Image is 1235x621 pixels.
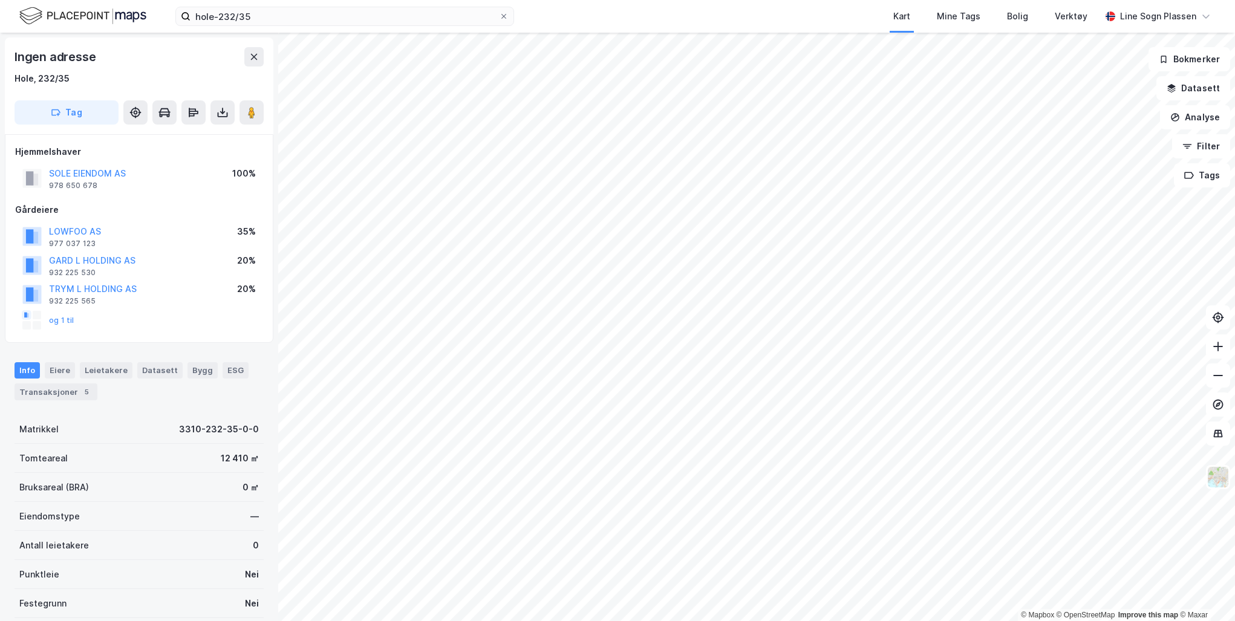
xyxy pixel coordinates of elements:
button: Bokmerker [1149,47,1230,71]
div: Kart [893,9,910,24]
iframe: Chat Widget [1175,563,1235,621]
div: Datasett [137,362,183,378]
img: Z [1207,466,1230,489]
div: Transaksjoner [15,383,97,400]
div: Mine Tags [937,9,980,24]
div: Bolig [1007,9,1028,24]
button: Tags [1174,163,1230,187]
div: Festegrunn [19,596,67,611]
div: Verktøy [1055,9,1087,24]
div: Hjemmelshaver [15,145,263,159]
div: 0 ㎡ [243,480,259,495]
div: Matrikkel [19,422,59,437]
div: Kontrollprogram for chat [1175,563,1235,621]
div: Bruksareal (BRA) [19,480,89,495]
button: Filter [1172,134,1230,158]
div: Punktleie [19,567,59,582]
div: Gårdeiere [15,203,263,217]
img: logo.f888ab2527a4732fd821a326f86c7f29.svg [19,5,146,27]
div: Nei [245,596,259,611]
a: Mapbox [1021,611,1054,619]
div: Ingen adresse [15,47,98,67]
div: 35% [237,224,256,239]
div: 977 037 123 [49,239,96,249]
div: Info [15,362,40,378]
div: Nei [245,567,259,582]
div: 20% [237,253,256,268]
button: Analyse [1160,105,1230,129]
button: Tag [15,100,119,125]
div: — [250,509,259,524]
div: Eiere [45,362,75,378]
div: Line Sogn Plassen [1120,9,1196,24]
div: Antall leietakere [19,538,89,553]
div: 0 [253,538,259,553]
div: 978 650 678 [49,181,97,190]
div: Eiendomstype [19,509,80,524]
div: 20% [237,282,256,296]
div: Tomteareal [19,451,68,466]
div: 3310-232-35-0-0 [179,422,259,437]
a: Improve this map [1118,611,1178,619]
button: Datasett [1156,76,1230,100]
div: Leietakere [80,362,132,378]
a: OpenStreetMap [1057,611,1115,619]
input: Søk på adresse, matrikkel, gårdeiere, leietakere eller personer [191,7,499,25]
div: 932 225 530 [49,268,96,278]
div: 932 225 565 [49,296,96,306]
div: Hole, 232/35 [15,71,70,86]
div: ESG [223,362,249,378]
div: Bygg [187,362,218,378]
div: 5 [80,386,93,398]
div: 100% [232,166,256,181]
div: 12 410 ㎡ [221,451,259,466]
